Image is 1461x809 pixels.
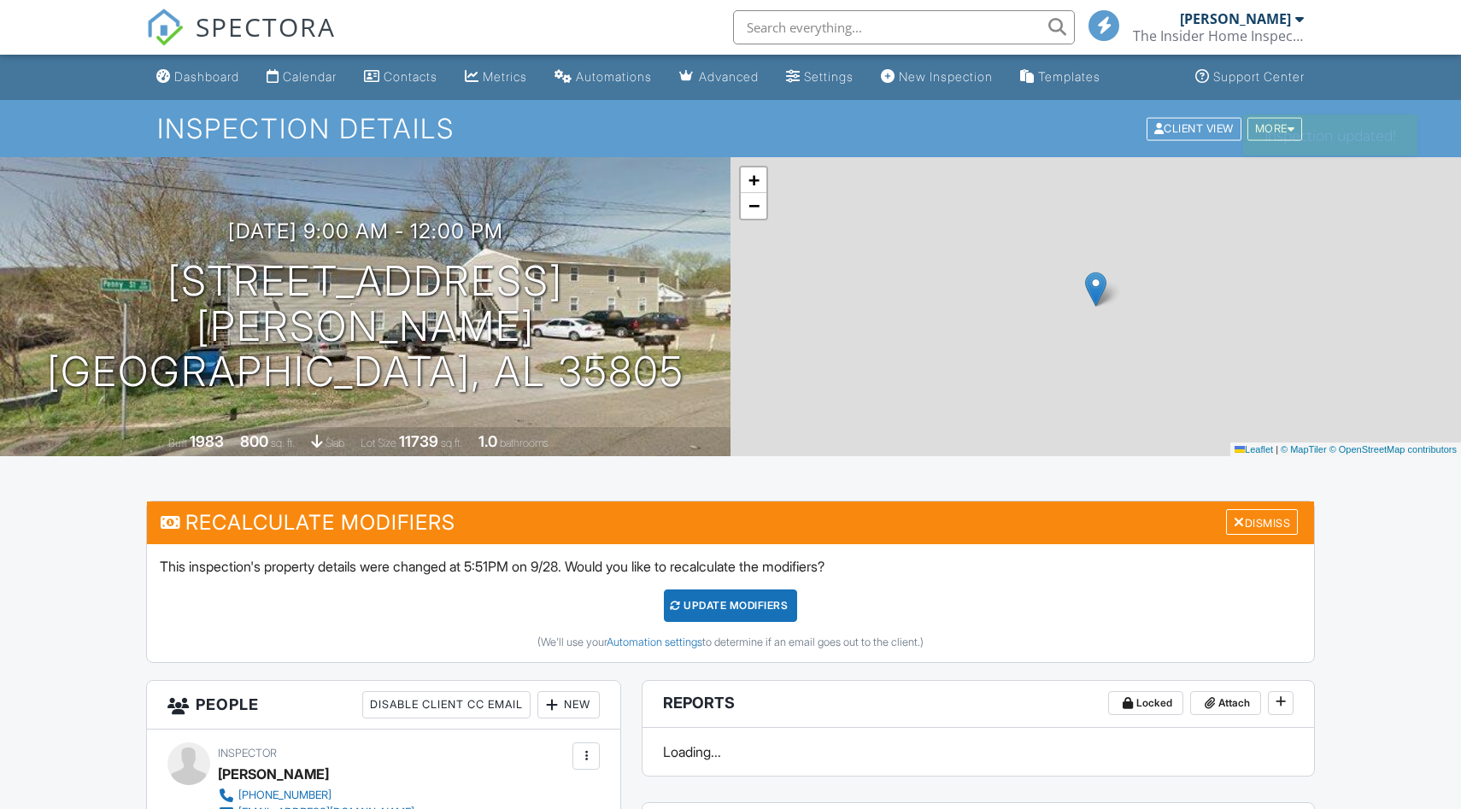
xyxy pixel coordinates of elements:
[147,544,1314,662] div: This inspection's property details were changed at 5:51PM on 9/28. Would you like to recalculate ...
[699,69,759,84] div: Advanced
[147,681,620,730] h3: People
[240,432,268,450] div: 800
[146,23,336,59] a: SPECTORA
[160,636,1301,649] div: (We'll use your to determine if an email goes out to the client.)
[779,62,860,93] a: Settings
[157,114,1304,144] h1: Inspection Details
[260,62,343,93] a: Calendar
[228,220,503,243] h3: [DATE] 9:00 am - 12:00 pm
[483,69,527,84] div: Metrics
[1329,444,1457,454] a: © OpenStreetMap contributors
[1145,121,1246,134] a: Client View
[1243,114,1417,155] div: Inspection updated!
[1213,69,1305,84] div: Support Center
[1281,444,1327,454] a: © MapTiler
[576,69,652,84] div: Automations
[361,437,396,449] span: Lot Size
[1133,27,1304,44] div: The Insider Home Inspection, LLC
[384,69,437,84] div: Contacts
[672,62,766,93] a: Advanced
[362,691,531,718] div: Disable Client CC Email
[804,69,854,84] div: Settings
[1180,10,1291,27] div: [PERSON_NAME]
[271,437,295,449] span: sq. ft.
[748,169,760,191] span: +
[399,432,438,450] div: 11739
[174,69,239,84] div: Dashboard
[1147,117,1241,140] div: Client View
[899,69,993,84] div: New Inspection
[548,62,659,93] a: Automations (Basic)
[733,10,1075,44] input: Search everything...
[218,761,329,787] div: [PERSON_NAME]
[741,167,766,193] a: Zoom in
[441,437,462,449] span: sq.ft.
[146,9,184,46] img: The Best Home Inspection Software - Spectora
[1085,272,1106,307] img: Marker
[238,788,332,802] div: [PHONE_NUMBER]
[664,589,798,622] div: UPDATE Modifiers
[196,9,336,44] span: SPECTORA
[218,787,414,804] a: [PHONE_NUMBER]
[458,62,534,93] a: Metrics
[874,62,1000,93] a: New Inspection
[741,193,766,219] a: Zoom out
[218,747,277,759] span: Inspector
[168,437,187,449] span: Built
[478,432,497,450] div: 1.0
[1038,69,1100,84] div: Templates
[357,62,444,93] a: Contacts
[537,691,600,718] div: New
[607,636,702,648] a: Automation settings
[1235,444,1273,454] a: Leaflet
[283,69,337,84] div: Calendar
[326,437,344,449] span: slab
[748,195,760,216] span: −
[1226,509,1298,536] div: Dismiss
[150,62,246,93] a: Dashboard
[27,259,703,394] h1: [STREET_ADDRESS][PERSON_NAME] [GEOGRAPHIC_DATA], AL 35805
[190,432,224,450] div: 1983
[1276,444,1278,454] span: |
[500,437,549,449] span: bathrooms
[147,501,1314,543] h3: Recalculate Modifiers
[1013,62,1107,93] a: Templates
[1188,62,1311,93] a: Support Center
